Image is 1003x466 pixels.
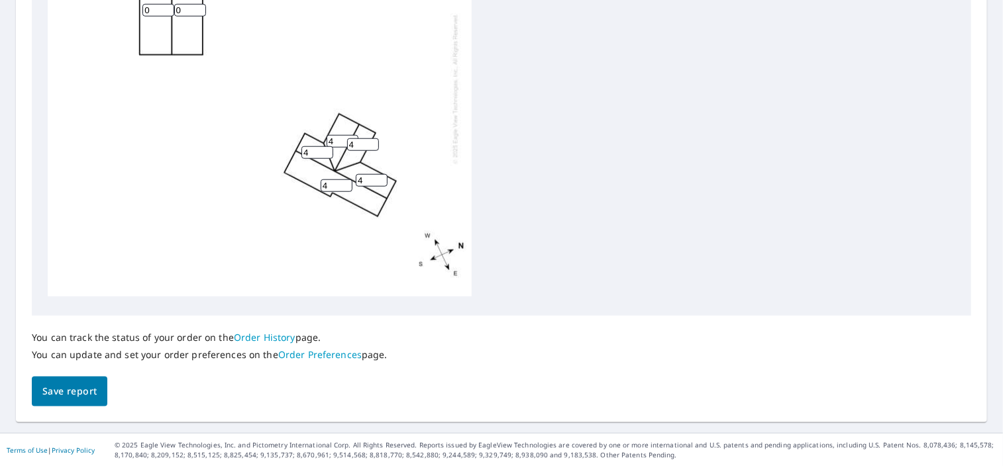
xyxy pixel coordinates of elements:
a: Terms of Use [7,445,48,455]
span: Save report [42,383,97,400]
p: © 2025 Eagle View Technologies, Inc. and Pictometry International Corp. All Rights Reserved. Repo... [115,440,996,460]
p: You can track the status of your order on the page. [32,332,388,344]
a: Order History [234,331,295,344]
p: You can update and set your order preferences on the page. [32,349,388,361]
a: Order Preferences [278,348,362,361]
button: Save report [32,377,107,406]
p: | [7,446,95,454]
a: Privacy Policy [52,445,95,455]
